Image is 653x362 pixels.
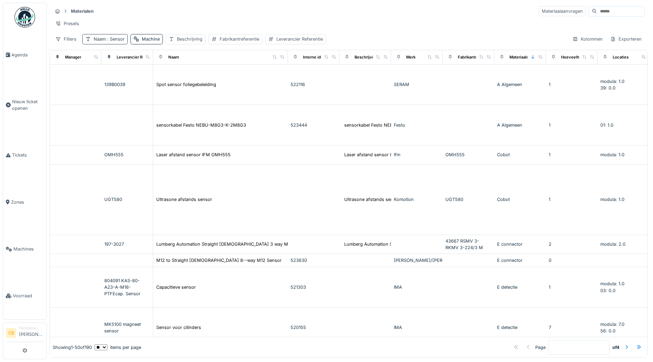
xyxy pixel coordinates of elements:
[561,54,585,60] div: Hoeveelheid
[549,284,595,290] div: 1
[11,199,44,205] span: Zones
[14,7,35,28] img: Badge_color-CXgf-gQk.svg
[68,8,96,14] strong: Materialen
[497,81,543,88] div: A Algemeen
[291,81,337,88] div: 522116
[497,324,543,331] div: E detectie
[53,344,92,350] div: Showing 1 - 50 of 190
[344,196,400,203] div: Ultrasone afstands sensor
[445,196,492,203] div: UGT580
[156,257,282,264] div: M12 to Straight [DEMOGRAPHIC_DATA] 8--way M12 Sensor
[497,241,543,247] div: E connector
[549,324,595,331] div: 7
[394,257,440,264] div: [PERSON_NAME]/[PERSON_NAME]/[PERSON_NAME]/Telemecanique…
[3,78,46,132] a: Nieuw ticket openen
[13,292,44,299] span: Voorraad
[497,196,543,203] div: Cobot
[549,122,595,128] div: 1
[65,54,81,60] div: Manager
[104,242,124,247] span: 197-3027
[156,284,196,290] div: Capacitieve sensor
[106,36,125,42] span: : Sensor
[600,79,624,84] span: modula: 1.0
[276,36,323,42] div: Leverancier Referentie
[549,241,595,247] div: 2
[612,344,620,350] strong: of 4
[156,196,212,203] div: Ultrasone afstands sensor
[94,36,125,42] div: Naam
[549,257,595,264] div: 0
[600,123,613,128] span: 01: 1.0
[497,284,543,290] div: E detectie
[569,34,606,44] div: Kolommen
[549,81,595,88] div: 1
[104,152,124,157] span: OMH555
[600,197,624,202] span: modula: 1.0
[394,324,440,331] div: IMA
[613,54,629,60] div: Locaties
[600,322,624,327] span: modula: 7.0
[13,246,44,252] span: Machines
[539,6,586,16] div: Materiaalaanvragen
[600,242,625,247] span: modula: 2.0
[509,54,544,60] div: Materiaalcategorie
[3,132,46,179] a: Tickets
[11,52,44,58] span: Agenda
[3,273,46,319] a: Voorraad
[220,36,259,42] div: Fabrikantreferentie
[394,284,440,290] div: IMA
[600,281,624,286] span: modula: 1.0
[607,34,645,44] div: Exporteren
[549,196,595,203] div: 1
[12,98,44,111] span: Nieuw ticket openen
[104,278,140,296] span: 804091 KAS-80-A23-A-M18-PTFEcap. Sensor
[156,151,231,158] div: Laser afstand sensor IFM OMH555
[497,122,543,128] div: A Algemeen
[600,328,615,333] span: 56: 0.0
[52,34,80,44] div: Filters
[3,31,46,78] a: Agenda
[3,226,46,273] a: Machines
[549,151,595,158] div: 1
[344,122,434,128] div: sensorkabel Festo NEBU-M8G3-K-2M8G3
[355,54,378,60] div: Beschrijving
[95,344,141,350] div: items per page
[104,322,141,333] span: MK5100 magneet sensor
[6,326,44,342] a: CB Technicus[PERSON_NAME]
[3,179,46,225] a: Zones
[535,344,546,350] div: Page
[394,81,440,88] div: SERAM
[142,36,160,42] div: Machine
[291,257,337,264] div: 523630
[19,326,44,340] li: [PERSON_NAME]
[12,152,44,158] span: Tickets
[291,324,337,331] div: 520155
[52,19,82,29] div: Presets
[19,326,44,331] div: Technicus
[600,288,615,293] span: 03: 0.0
[168,54,179,60] div: Naam
[156,81,216,88] div: Spot sensor foliegebeleiding
[344,241,494,247] div: Lumberg Automation Straight [DEMOGRAPHIC_DATA] 3 way M8 to St...
[394,122,440,128] div: Festo
[104,197,122,202] span: UGT580
[445,238,492,251] div: 43667 RSMV 3-RKMV 3-224/3 M
[497,151,543,158] div: Cobot
[344,151,417,158] div: Laser afstand sensor Ifm OMH555
[156,241,445,247] div: Lumberg Automation Straight [DEMOGRAPHIC_DATA] 3 way M8 to Straight [DEMOGRAPHIC_DATA] 3 way M8 S...
[394,196,440,203] div: Komotion
[6,328,16,338] li: CB
[156,324,201,331] div: Sensor voor cilinders
[177,36,202,42] div: Beschrijving
[600,85,615,90] span: 39: 0.0
[406,54,415,60] div: Merk
[117,54,160,60] div: Leverancier Referentie
[156,122,246,128] div: sensorkabel Festo NEBU-M8G3-K-2M8G3
[394,151,440,158] div: Ifm
[104,82,125,87] span: 139B0039
[291,284,337,290] div: 521303
[600,152,624,157] span: modula: 1.0
[291,122,337,128] div: 523444
[497,257,543,264] div: E connector
[458,54,494,60] div: Fabrikantreferentie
